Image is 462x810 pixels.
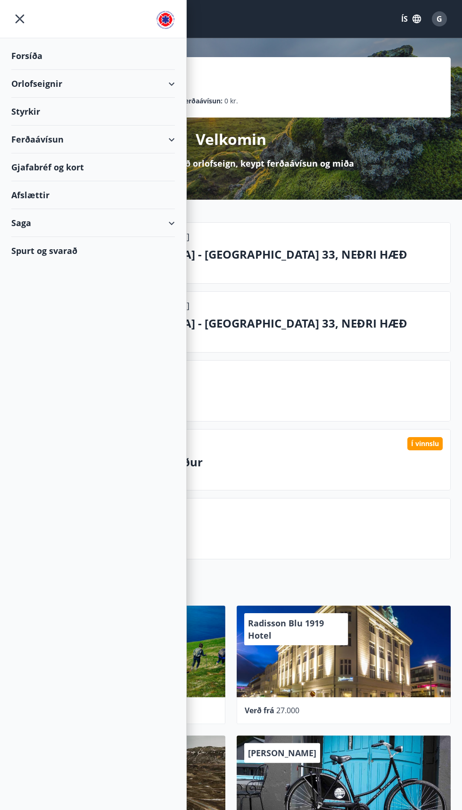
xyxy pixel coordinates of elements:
[81,246,443,262] p: [GEOGRAPHIC_DATA] - [GEOGRAPHIC_DATA] 33, NEÐRI HÆÐ
[11,126,175,153] div: Ferðaávísun
[276,705,299,716] span: 27.000
[11,209,175,237] div: Saga
[108,157,354,169] p: Hér getur þú bókað orlofseign, keypt ferðaávísun og miða
[11,98,175,126] div: Styrkir
[11,237,175,264] div: Spurt og svarað
[81,454,443,470] p: Tannlæknakostnaður
[81,384,443,400] p: Næstu helgi
[11,42,175,70] div: Forsíða
[407,437,443,450] div: Í vinnslu
[181,96,223,106] p: Ferðaávísun :
[224,96,238,106] span: 0 kr.
[156,10,175,29] img: union_logo
[245,705,274,716] span: Verð frá
[196,129,266,150] p: Velkomin
[437,14,442,24] span: G
[11,70,175,98] div: Orlofseignir
[11,181,175,209] div: Afslættir
[11,153,175,181] div: Gjafabréf og kort
[81,315,443,331] p: [GEOGRAPHIC_DATA] - [GEOGRAPHIC_DATA] 33, NEÐRI HÆÐ
[11,10,28,27] button: menu
[248,617,324,641] span: Radisson Blu 1919 Hotel
[248,747,316,759] span: [PERSON_NAME]
[428,8,451,30] button: G
[396,10,426,27] button: ÍS
[81,522,443,538] p: Spurt og svarað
